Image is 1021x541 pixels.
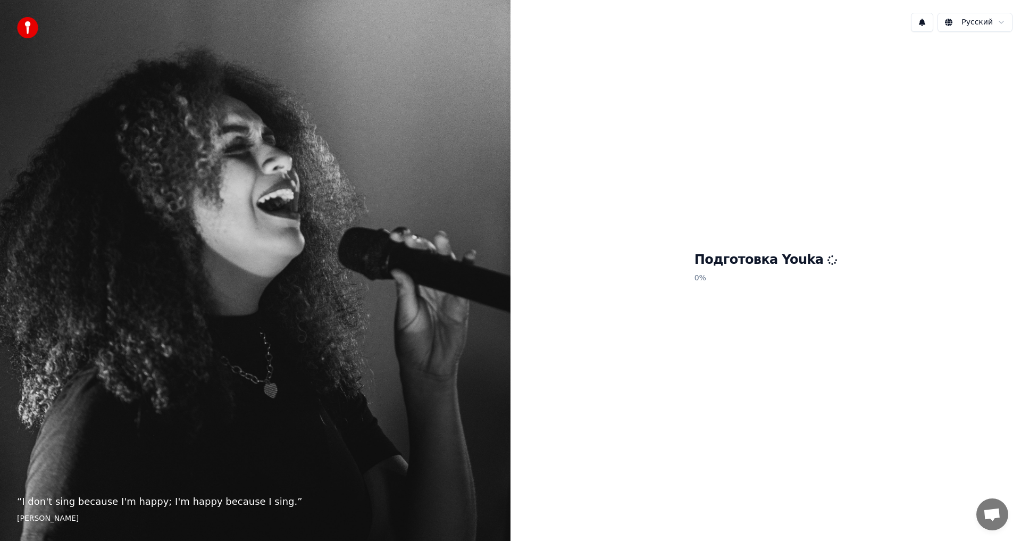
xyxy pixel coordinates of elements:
footer: [PERSON_NAME] [17,513,493,524]
div: Открытый чат [976,498,1008,530]
h1: Подготовка Youka [694,252,838,269]
p: 0 % [694,269,838,288]
p: “ I don't sing because I'm happy; I'm happy because I sing. ” [17,494,493,509]
img: youka [17,17,38,38]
